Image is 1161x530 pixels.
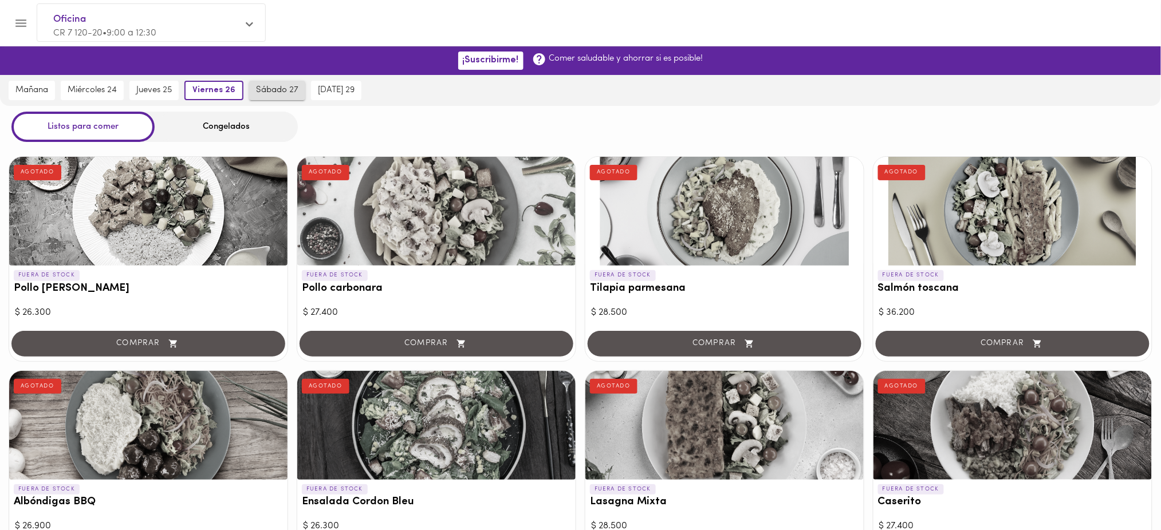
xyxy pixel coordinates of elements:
[61,81,124,100] button: miércoles 24
[878,270,944,280] p: FUERA DE STOCK
[302,496,571,508] h3: Ensalada Cordon Bleu
[14,379,61,394] div: AGOTADO
[9,371,288,480] div: Albóndigas BBQ
[302,270,368,280] p: FUERA DE STOCK
[590,496,859,508] h3: Lasagna Mixta
[873,371,1152,480] div: Caserito
[9,157,288,266] div: Pollo Tikka Massala
[585,371,864,480] div: Lasagna Mixta
[590,165,637,180] div: AGOTADO
[318,85,355,96] span: [DATE] 29
[302,165,349,180] div: AGOTADO
[15,306,282,319] div: $ 26.300
[311,81,361,100] button: [DATE] 29
[1095,464,1150,519] iframe: Messagebird Livechat Widget
[256,85,298,96] span: sábado 27
[873,157,1152,266] div: Salmón toscana
[9,81,55,100] button: mañana
[549,53,703,65] p: Comer saludable y ahorrar si es posible!
[878,496,1147,508] h3: Caserito
[590,484,656,495] p: FUERA DE STOCK
[303,306,570,319] div: $ 27.400
[14,484,80,495] p: FUERA DE STOCK
[11,112,155,142] div: Listos para comer
[68,85,117,96] span: miércoles 24
[297,371,576,480] div: Ensalada Cordon Bleu
[155,112,298,142] div: Congelados
[585,157,864,266] div: Tilapia parmesana
[591,306,858,319] div: $ 28.500
[878,379,926,394] div: AGOTADO
[14,270,80,280] p: FUERA DE STOCK
[53,12,238,27] span: Oficina
[129,81,179,100] button: jueves 25
[249,81,305,100] button: sábado 27
[14,283,283,295] h3: Pollo [PERSON_NAME]
[878,165,926,180] div: AGOTADO
[14,496,283,508] h3: Albóndigas BBQ
[878,283,1147,295] h3: Salmón toscana
[458,52,524,69] button: ¡Suscribirme!
[192,85,235,96] span: viernes 26
[302,283,571,295] h3: Pollo carbonara
[14,165,61,180] div: AGOTADO
[590,379,637,394] div: AGOTADO
[590,283,859,295] h3: Tilapia parmesana
[878,484,944,495] p: FUERA DE STOCK
[136,85,172,96] span: jueves 25
[7,9,35,37] button: Menu
[53,29,156,38] span: CR 7 120-20 • 9:00 a 12:30
[184,81,243,100] button: viernes 26
[15,85,48,96] span: mañana
[302,484,368,495] p: FUERA DE STOCK
[302,379,349,394] div: AGOTADO
[297,157,576,266] div: Pollo carbonara
[463,55,519,66] span: ¡Suscribirme!
[879,306,1146,319] div: $ 36.200
[590,270,656,280] p: FUERA DE STOCK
